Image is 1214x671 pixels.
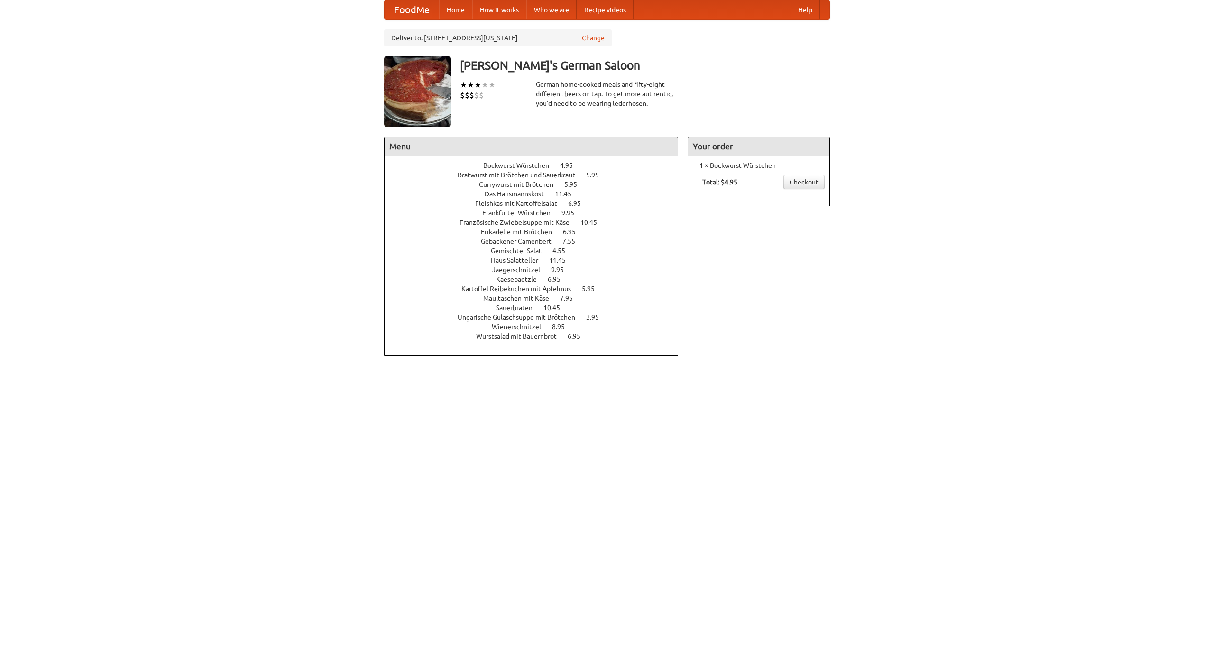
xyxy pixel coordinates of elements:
span: 4.95 [560,162,582,169]
a: Frankfurter Würstchen 9.95 [482,209,592,217]
span: 3.95 [586,313,608,321]
span: 6.95 [568,332,590,340]
span: Frankfurter Würstchen [482,209,560,217]
span: Maultaschen mit Käse [483,294,559,302]
a: Who we are [526,0,577,19]
li: ★ [488,80,496,90]
a: Kaesepaetzle 6.95 [496,276,578,283]
a: Ungarische Gulaschsuppe mit Brötchen 3.95 [458,313,616,321]
a: How it works [472,0,526,19]
a: Jaegerschnitzel 9.95 [492,266,581,274]
div: Deliver to: [STREET_ADDRESS][US_STATE] [384,29,612,46]
a: Kartoffel Reibekuchen mit Apfelmus 5.95 [461,285,612,293]
li: ★ [474,80,481,90]
span: 6.95 [548,276,570,283]
a: Bratwurst mit Brötchen und Sauerkraut 5.95 [458,171,616,179]
span: Ungarische Gulaschsuppe mit Brötchen [458,313,585,321]
span: 11.45 [555,190,581,198]
li: $ [479,90,484,101]
span: Wurstsalad mit Bauernbrot [476,332,566,340]
span: Frikadelle mit Brötchen [481,228,561,236]
span: Das Hausmannskost [485,190,553,198]
span: 9.95 [561,209,584,217]
span: Bratwurst mit Brötchen und Sauerkraut [458,171,585,179]
li: 1 × Bockwurst Würstchen [693,161,825,170]
a: Help [791,0,820,19]
h3: [PERSON_NAME]'s German Saloon [460,56,830,75]
li: $ [474,90,479,101]
span: Jaegerschnitzel [492,266,550,274]
span: Wienerschnitzel [492,323,551,331]
img: angular.jpg [384,56,451,127]
a: Wurstsalad mit Bauernbrot 6.95 [476,332,598,340]
a: Sauerbraten 10.45 [496,304,578,312]
span: Bockwurst Würstchen [483,162,559,169]
h4: Your order [688,137,829,156]
a: Das Hausmannskost 11.45 [485,190,589,198]
span: 6.95 [563,228,585,236]
div: German home-cooked meals and fifty-eight different beers on tap. To get more authentic, you'd nee... [536,80,678,108]
span: 5.95 [564,181,587,188]
a: Französische Zwiebelsuppe mit Käse 10.45 [460,219,615,226]
a: Wienerschnitzel 8.95 [492,323,582,331]
li: ★ [467,80,474,90]
span: 5.95 [582,285,604,293]
a: Change [582,33,605,43]
span: Kaesepaetzle [496,276,546,283]
span: Fleishkas mit Kartoffelsalat [475,200,567,207]
a: Bockwurst Würstchen 4.95 [483,162,590,169]
span: 10.45 [543,304,570,312]
span: Sauerbraten [496,304,542,312]
span: 7.95 [560,294,582,302]
span: 7.55 [562,238,585,245]
a: Maultaschen mit Käse 7.95 [483,294,590,302]
a: Currywurst mit Brötchen 5.95 [479,181,595,188]
a: Home [439,0,472,19]
span: 6.95 [568,200,590,207]
span: 10.45 [580,219,607,226]
span: 4.55 [552,247,575,255]
span: Haus Salatteller [491,257,548,264]
a: Haus Salatteller 11.45 [491,257,583,264]
a: Fleishkas mit Kartoffelsalat 6.95 [475,200,598,207]
span: 11.45 [549,257,575,264]
span: Currywurst mit Brötchen [479,181,563,188]
span: Gemischter Salat [491,247,551,255]
a: FoodMe [385,0,439,19]
b: Total: $4.95 [702,178,737,186]
span: Gebackener Camenbert [481,238,561,245]
a: Frikadelle mit Brötchen 6.95 [481,228,593,236]
a: Checkout [783,175,825,189]
span: Kartoffel Reibekuchen mit Apfelmus [461,285,580,293]
a: Gemischter Salat 4.55 [491,247,583,255]
li: $ [465,90,469,101]
li: $ [460,90,465,101]
a: Gebackener Camenbert 7.55 [481,238,593,245]
span: 8.95 [552,323,574,331]
a: Recipe videos [577,0,634,19]
span: 9.95 [551,266,573,274]
span: 5.95 [586,171,608,179]
h4: Menu [385,137,678,156]
li: ★ [460,80,467,90]
li: $ [469,90,474,101]
span: Französische Zwiebelsuppe mit Käse [460,219,579,226]
li: ★ [481,80,488,90]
